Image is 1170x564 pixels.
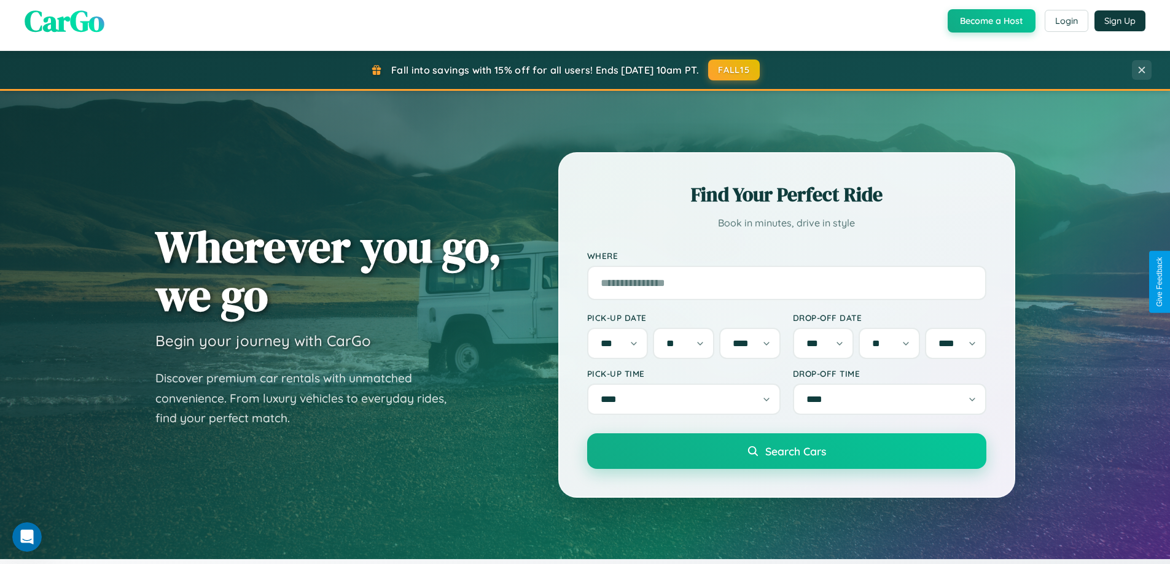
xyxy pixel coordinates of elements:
button: Become a Host [948,9,1035,33]
h2: Find Your Perfect Ride [587,181,986,208]
span: Fall into savings with 15% off for all users! Ends [DATE] 10am PT. [391,64,699,76]
h3: Begin your journey with CarGo [155,331,371,350]
label: Drop-off Time [793,368,986,379]
iframe: Intercom live chat [12,522,42,552]
div: Give Feedback [1155,257,1164,307]
button: Sign Up [1094,10,1145,31]
button: FALL15 [708,60,760,80]
label: Pick-up Date [587,312,781,323]
span: CarGo [25,1,104,41]
h1: Wherever you go, we go [155,222,502,319]
span: Search Cars [765,444,826,458]
p: Discover premium car rentals with unmatched convenience. From luxury vehicles to everyday rides, ... [155,368,462,428]
button: Search Cars [587,433,986,469]
label: Where [587,250,986,261]
label: Drop-off Date [793,312,986,323]
label: Pick-up Time [587,368,781,379]
button: Login [1045,10,1088,32]
p: Book in minutes, drive in style [587,214,986,232]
